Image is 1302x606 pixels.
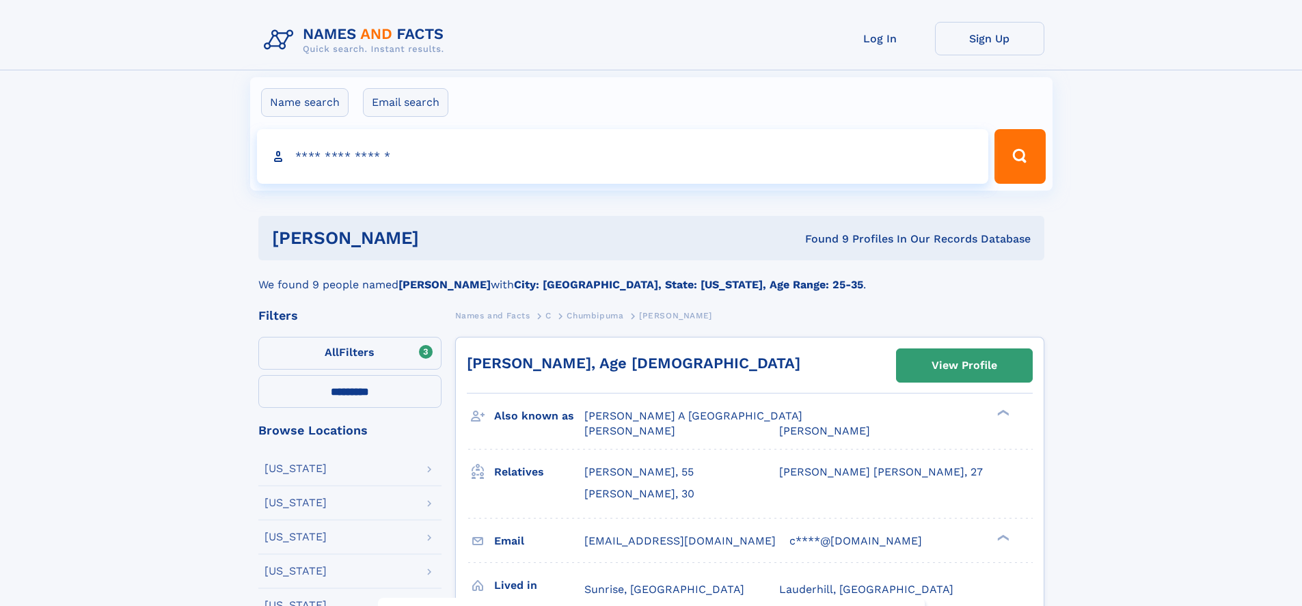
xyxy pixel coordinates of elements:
input: search input [257,129,989,184]
a: Log In [826,22,935,55]
h3: Relatives [494,460,584,484]
span: [PERSON_NAME] [584,424,675,437]
label: Name search [261,88,349,117]
span: C [545,311,552,320]
div: We found 9 people named with . [258,260,1044,293]
div: [US_STATE] [265,532,327,542]
img: Logo Names and Facts [258,22,455,59]
a: Chumbipuma [567,307,623,324]
div: Browse Locations [258,424,442,437]
a: C [545,307,552,324]
div: View Profile [932,350,997,381]
span: [PERSON_NAME] A [GEOGRAPHIC_DATA] [584,409,802,422]
div: ❯ [994,533,1010,542]
a: Names and Facts [455,307,530,324]
span: [PERSON_NAME] [779,424,870,437]
a: [PERSON_NAME], Age [DEMOGRAPHIC_DATA] [467,355,800,372]
span: [PERSON_NAME] [639,311,712,320]
h1: [PERSON_NAME] [272,230,612,247]
span: Sunrise, [GEOGRAPHIC_DATA] [584,583,744,596]
div: Found 9 Profiles In Our Records Database [612,232,1031,247]
span: [EMAIL_ADDRESS][DOMAIN_NAME] [584,534,776,547]
a: [PERSON_NAME], 30 [584,486,694,501]
span: Chumbipuma [567,311,623,320]
div: Filters [258,309,442,322]
a: View Profile [897,349,1032,382]
label: Email search [363,88,448,117]
span: All [325,346,339,359]
b: City: [GEOGRAPHIC_DATA], State: [US_STATE], Age Range: 25-35 [514,278,863,291]
div: [US_STATE] [265,497,327,508]
div: [US_STATE] [265,463,327,474]
a: Sign Up [935,22,1044,55]
label: Filters [258,337,442,370]
div: ❯ [994,409,1010,417]
a: [PERSON_NAME], 55 [584,465,694,480]
span: Lauderhill, [GEOGRAPHIC_DATA] [779,583,953,596]
h3: Also known as [494,404,584,428]
button: Search Button [994,129,1045,184]
b: [PERSON_NAME] [398,278,491,291]
a: [PERSON_NAME] [PERSON_NAME], 27 [779,465,983,480]
h3: Email [494,529,584,553]
div: [US_STATE] [265,566,327,577]
h3: Lived in [494,574,584,597]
